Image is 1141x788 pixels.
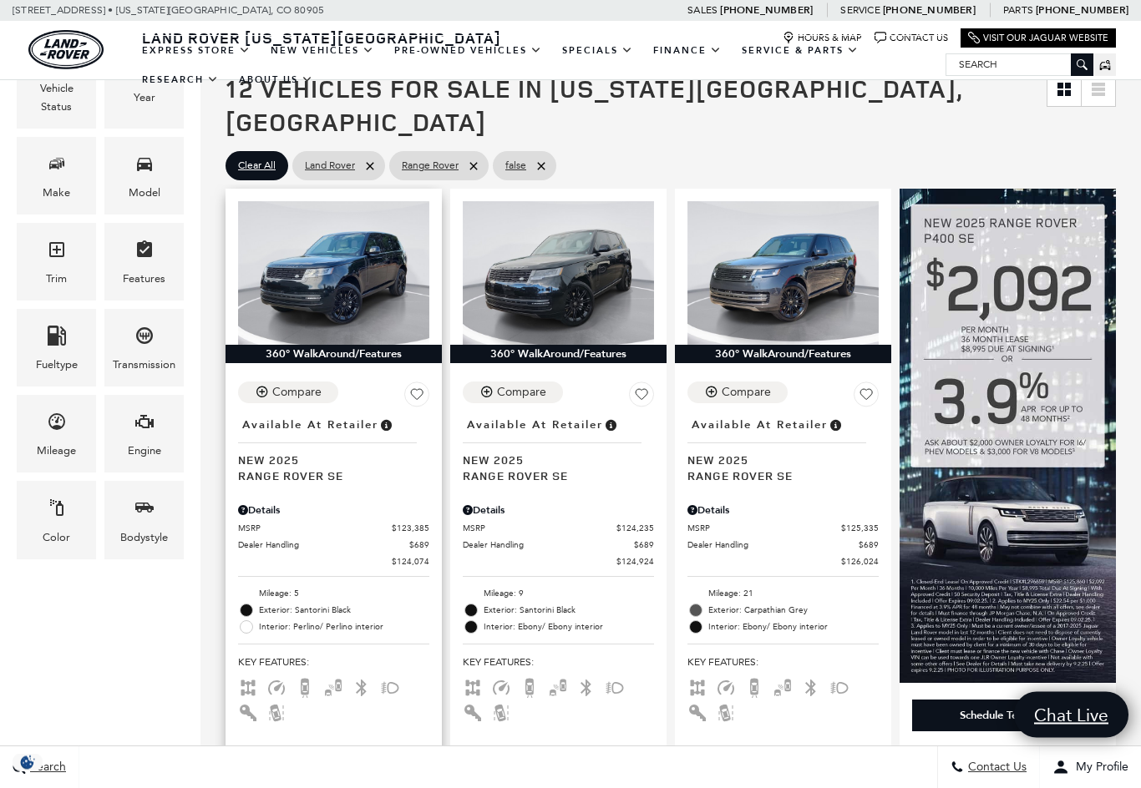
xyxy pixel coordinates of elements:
[463,556,654,568] a: $124,924
[1014,692,1128,738] a: Chat Live
[104,33,184,129] div: YearYear
[548,681,568,693] span: Blind Spot Monitor
[28,30,104,69] img: Land Rover
[104,310,184,387] div: TransmissionTransmission
[238,468,417,484] span: Range Rover SE
[28,30,104,69] a: land-rover
[484,603,654,619] span: Exterior: Santorini Black
[238,523,392,535] span: MSRP
[629,382,654,414] button: Save Vehicle
[47,236,67,270] span: Trim
[17,396,96,473] div: MileageMileage
[17,310,96,387] div: FueltypeFueltype
[960,709,1057,724] div: Schedule Test Drive
[29,80,84,117] div: Vehicle Status
[467,417,603,435] span: Available at Retailer
[226,72,962,139] span: 12 Vehicles for Sale in [US_STATE][GEOGRAPHIC_DATA], [GEOGRAPHIC_DATA]
[261,36,384,65] a: New Vehicles
[120,529,168,548] div: Bodystyle
[643,36,732,65] a: Finance
[134,408,155,442] span: Engine
[238,156,276,177] span: Clear All
[36,356,78,375] div: Fueltype
[46,270,67,289] div: Trim
[875,32,948,44] a: Contact Us
[17,482,96,559] div: ColorColor
[675,346,891,364] div: 360° WalkAround/Features
[732,36,869,65] a: Service & Parts
[687,706,707,718] span: Keyless Entry
[47,150,67,184] span: Make
[463,468,641,484] span: Range Rover SE
[266,706,287,718] span: Lane Warning
[323,681,343,693] span: Blind Spot Monitor
[859,539,879,552] span: $689
[605,681,625,693] span: Fog Lights
[238,539,409,552] span: Dealer Handling
[238,556,429,568] a: $124,074
[259,603,429,619] span: Exterior: Santorini Black
[687,523,879,535] a: MSRP $125,335
[238,681,258,693] span: AWD
[266,681,287,693] span: Adaptive Cruise Control
[841,523,879,535] span: $125,335
[964,760,1027,775] span: Contact Us
[8,754,47,771] section: Click to Open Cookie Consent Modal
[450,346,667,364] div: 360° WalkAround/Features
[687,681,707,693] span: AWD
[912,700,1103,732] div: Schedule Test Drive
[463,681,483,693] span: AWD
[463,539,654,552] a: Dealer Handling $689
[17,138,96,215] div: MakeMake
[134,150,155,184] span: Model
[491,706,511,718] span: Lane Warning
[132,36,946,94] nav: Main Navigation
[687,539,879,552] a: Dealer Handling $689
[134,236,155,270] span: Features
[8,754,47,771] img: Opt-Out Icon
[687,452,866,468] span: New 2025
[17,224,96,301] div: TrimTrim
[463,586,654,603] li: Mileage: 9
[687,503,879,518] div: Pricing Details - Range Rover SE
[520,681,540,693] span: Backup Camera
[463,382,563,404] button: Compare Vehicle
[238,414,429,484] a: Available at RetailerNew 2025Range Rover SE
[37,442,76,461] div: Mileage
[128,442,161,461] div: Engine
[463,523,654,535] a: MSRP $124,235
[113,356,175,375] div: Transmission
[238,706,258,718] span: Keyless Entry
[801,681,821,693] span: Bluetooth
[708,619,879,636] span: Interior: Ebony/ Ebony interior
[134,494,155,528] span: Bodystyle
[104,224,184,301] div: FeaturesFeatures
[409,539,429,552] span: $689
[238,523,429,535] a: MSRP $123,385
[783,32,862,44] a: Hours & Map
[47,322,67,356] span: Fueltype
[132,65,229,94] a: Research
[828,417,843,435] span: Vehicle is in stock and ready for immediate delivery. Due to demand, availability is subject to c...
[946,54,1093,74] input: Search
[603,417,618,435] span: Vehicle is in stock and ready for immediate delivery. Due to demand, availability is subject to c...
[1003,4,1033,16] span: Parts
[238,503,429,518] div: Pricing Details - Range Rover SE
[716,681,736,693] span: Adaptive Cruise Control
[687,586,879,603] li: Mileage: 21
[392,523,429,535] span: $123,385
[104,138,184,215] div: ModelModel
[687,414,879,484] a: Available at RetailerNew 2025Range Rover SE
[773,681,793,693] span: Blind Spot Monitor
[47,408,67,442] span: Mileage
[463,523,616,535] span: MSRP
[744,681,764,693] span: Backup Camera
[829,681,849,693] span: Fog Lights
[552,36,643,65] a: Specials
[305,156,355,177] span: Land Rover
[687,4,718,16] span: Sales
[687,654,879,672] span: Key Features :
[17,33,96,129] div: VehicleVehicle Status
[634,539,654,552] span: $689
[238,586,429,603] li: Mileage: 5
